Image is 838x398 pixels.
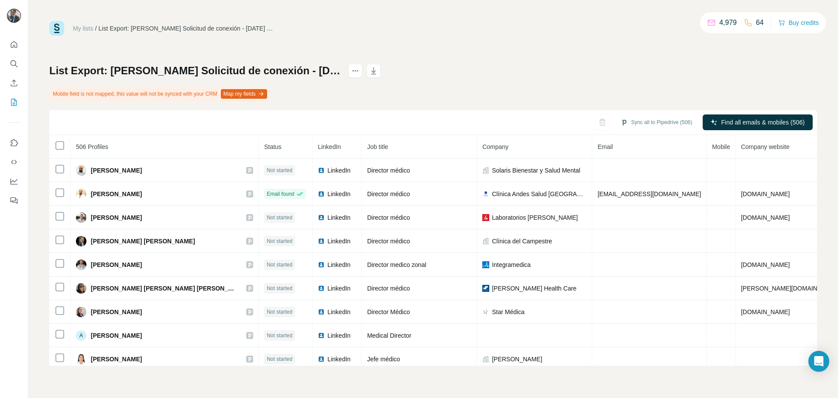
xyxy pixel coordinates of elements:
button: Search [7,56,21,72]
span: Clínica del Campestre [492,237,552,246]
img: Avatar [76,212,86,223]
button: Map my fields [221,89,267,99]
span: Director médico [367,214,410,221]
button: My lists [7,94,21,110]
span: Not started [267,308,292,316]
img: Avatar [76,307,86,317]
span: Director médico [367,238,410,245]
span: Find all emails & mobiles (506) [721,118,804,127]
button: Buy credits [778,17,819,29]
span: [DOMAIN_NAME] [741,190,790,197]
span: Solaris Bienestar y Salud Mental [492,166,580,175]
span: 506 Profiles [76,143,108,150]
span: Not started [267,284,292,292]
span: LinkedIn [327,190,350,198]
span: [PERSON_NAME] Health Care [492,284,577,293]
span: Not started [267,355,292,363]
img: LinkedIn logo [318,332,325,339]
span: Not started [267,332,292,339]
span: Not started [267,237,292,245]
span: Director médico [367,167,410,174]
span: [DOMAIN_NAME] [741,308,790,315]
span: Clínica Andes Salud [GEOGRAPHIC_DATA] [492,190,587,198]
span: [DOMAIN_NAME] [741,214,790,221]
span: [PERSON_NAME] [PERSON_NAME] [91,237,195,246]
span: Star Médica [492,308,525,316]
img: LinkedIn logo [318,167,325,174]
img: Avatar [76,260,86,270]
span: LinkedIn [327,260,350,269]
img: Avatar [76,236,86,246]
li: / [95,24,97,33]
span: Company website [741,143,790,150]
span: [PERSON_NAME] [91,355,142,363]
img: Avatar [76,354,86,364]
img: Surfe Logo [49,21,64,36]
img: company-logo [482,285,489,292]
span: [PERSON_NAME] [91,213,142,222]
span: Director medico zonal [367,261,426,268]
p: 4,979 [719,17,737,28]
img: LinkedIn logo [318,214,325,221]
p: 64 [756,17,764,28]
span: Laboratorios [PERSON_NAME] [492,213,578,222]
span: [PERSON_NAME] [91,166,142,175]
span: [PERSON_NAME] [PERSON_NAME] [PERSON_NAME] [91,284,237,293]
img: Avatar [76,283,86,294]
span: [EMAIL_ADDRESS][DOMAIN_NAME] [598,190,701,197]
img: company-logo [482,190,489,197]
span: Email found [267,190,294,198]
div: List Export: [PERSON_NAME] Solicitud de conexión - [DATE] 17:20 [99,24,273,33]
img: company-logo [482,308,489,315]
button: Feedback [7,193,21,208]
span: LinkedIn [327,331,350,340]
button: Use Surfe on LinkedIn [7,135,21,151]
img: LinkedIn logo [318,356,325,363]
span: LinkedIn [318,143,341,150]
span: [PERSON_NAME] [91,308,142,316]
button: Use Surfe API [7,154,21,170]
span: [PERSON_NAME] [492,355,542,363]
span: LinkedIn [327,308,350,316]
button: Enrich CSV [7,75,21,91]
span: Jefe médico [367,356,400,363]
img: Avatar [76,189,86,199]
img: LinkedIn logo [318,238,325,245]
button: Sync all to Pipedrive (506) [615,116,698,129]
img: Avatar [76,165,86,176]
button: Quick start [7,37,21,52]
button: Dashboard [7,173,21,189]
h1: List Export: [PERSON_NAME] Solicitud de conexión - [DATE] 17:20 [49,64,340,78]
span: Not started [267,261,292,269]
span: Director médico [367,285,410,292]
span: Email [598,143,613,150]
img: LinkedIn logo [318,308,325,315]
button: Find all emails & mobiles (506) [703,114,813,130]
button: actions [348,64,362,78]
img: LinkedIn logo [318,285,325,292]
span: Director Médico [367,308,410,315]
span: Mobile [712,143,730,150]
span: Not started [267,166,292,174]
img: company-logo [482,214,489,221]
span: Status [264,143,282,150]
div: Mobile field is not mapped, this value will not be synced with your CRM [49,87,269,101]
img: company-logo [482,261,489,268]
span: [DOMAIN_NAME] [741,261,790,268]
a: My lists [73,25,93,32]
span: LinkedIn [327,166,350,175]
div: Open Intercom Messenger [808,351,829,372]
span: LinkedIn [327,237,350,246]
span: Job title [367,143,388,150]
span: Medical Director [367,332,411,339]
span: LinkedIn [327,213,350,222]
span: LinkedIn [327,284,350,293]
div: A [76,330,86,341]
span: Not started [267,214,292,221]
span: [PERSON_NAME] [91,331,142,340]
span: LinkedIn [327,355,350,363]
span: Company [482,143,508,150]
span: Director médico [367,190,410,197]
span: Integramedica [492,260,531,269]
span: [PERSON_NAME] [91,190,142,198]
